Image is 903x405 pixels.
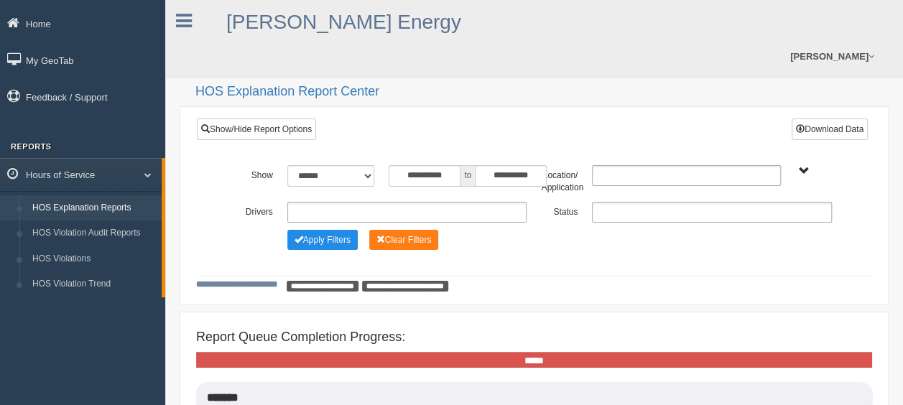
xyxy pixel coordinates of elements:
[287,230,358,250] button: Change Filter Options
[26,271,162,297] a: HOS Violation Trend
[792,118,868,140] button: Download Data
[460,165,475,187] span: to
[226,11,461,33] a: [PERSON_NAME] Energy
[369,230,439,250] button: Change Filter Options
[197,118,316,140] a: Show/Hide Report Options
[534,165,585,195] label: Location/ Application
[196,330,872,345] h4: Report Queue Completion Progress:
[26,220,162,246] a: HOS Violation Audit Reports
[229,202,280,219] label: Drivers
[26,195,162,221] a: HOS Explanation Reports
[534,202,585,219] label: Status
[229,165,280,182] label: Show
[783,36,881,77] a: [PERSON_NAME]
[26,246,162,272] a: HOS Violations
